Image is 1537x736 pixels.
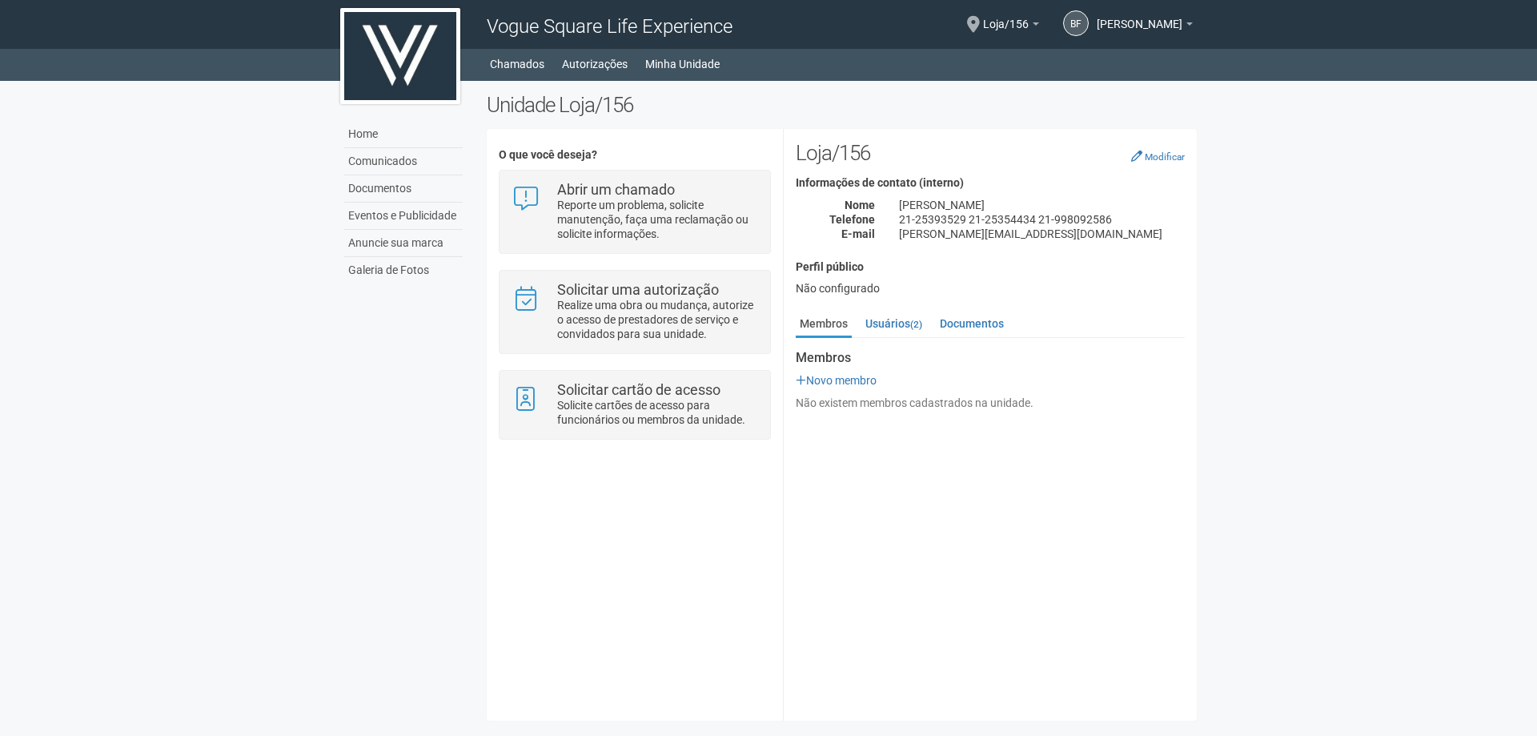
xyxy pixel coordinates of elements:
strong: Membros [796,351,1185,365]
span: Vogue Square Life Experience [487,15,732,38]
a: Galeria de Fotos [344,257,463,284]
a: Membros [796,312,852,338]
h2: Unidade Loja/156 [487,93,1197,117]
small: Modificar [1145,151,1185,163]
strong: E-mail [841,227,875,240]
a: Home [344,121,463,148]
strong: Nome [845,199,875,211]
div: Não configurado [796,281,1185,296]
a: Anuncie sua marca [344,230,463,257]
h4: Informações de contato (interno) [796,177,1185,189]
strong: Solicitar cartão de acesso [557,381,720,398]
span: Loja/156 [983,2,1029,30]
a: Abrir um chamado Reporte um problema, solicite manutenção, faça uma reclamação ou solicite inform... [512,183,757,241]
a: Eventos e Publicidade [344,203,463,230]
a: BF [1063,10,1089,36]
p: Reporte um problema, solicite manutenção, faça uma reclamação ou solicite informações. [557,198,758,241]
strong: Solicitar uma autorização [557,281,719,298]
a: Comunicados [344,148,463,175]
img: logo.jpg [340,8,460,104]
div: [PERSON_NAME][EMAIL_ADDRESS][DOMAIN_NAME] [887,227,1197,241]
a: Autorizações [562,53,628,75]
div: 21-25393529 21-25354434 21-998092586 [887,212,1197,227]
small: (2) [910,319,922,330]
div: [PERSON_NAME] [887,198,1197,212]
h4: O que você deseja? [499,149,770,161]
a: Documentos [344,175,463,203]
a: Solicitar cartão de acesso Solicite cartões de acesso para funcionários ou membros da unidade. [512,383,757,427]
h4: Perfil público [796,261,1185,273]
a: Modificar [1131,150,1185,163]
a: Novo membro [796,374,877,387]
a: Minha Unidade [645,53,720,75]
a: Documentos [936,312,1008,336]
strong: Abrir um chamado [557,181,675,198]
a: Solicitar uma autorização Realize uma obra ou mudança, autorize o acesso de prestadores de serviç... [512,283,757,341]
a: Loja/156 [983,20,1039,33]
p: Solicite cartões de acesso para funcionários ou membros da unidade. [557,398,758,427]
h2: Loja/156 [796,141,1185,165]
div: Não existem membros cadastrados na unidade. [796,396,1185,410]
a: [PERSON_NAME] [1097,20,1193,33]
span: Bianca Fragoso Kraemer Moraes da Silva [1097,2,1182,30]
a: Usuários(2) [861,312,926,336]
a: Chamados [490,53,544,75]
p: Realize uma obra ou mudança, autorize o acesso de prestadores de serviço e convidados para sua un... [557,298,758,341]
strong: Telefone [829,213,875,226]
